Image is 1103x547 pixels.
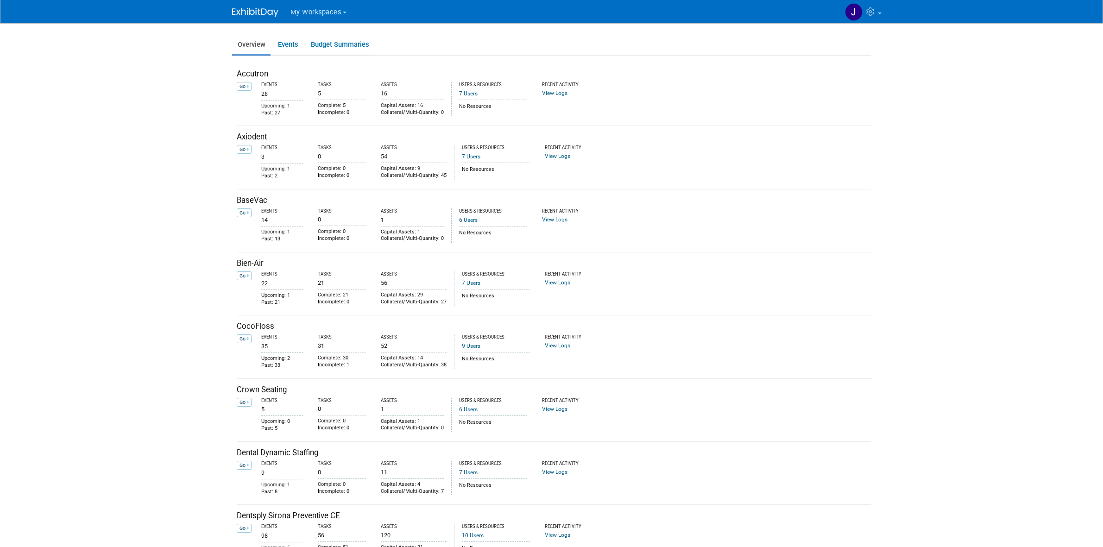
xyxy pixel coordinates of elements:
[381,355,447,362] div: Capital Assets: 14
[381,398,444,404] div: Assets
[261,418,303,425] div: Upcoming: 0
[381,481,444,488] div: Capital Assets: 4
[237,69,871,80] div: Accutron
[261,482,303,489] div: Upcoming: 1
[545,532,570,538] a: View Logs
[381,425,444,432] div: Collateral/Multi-Quantity: 0
[318,334,366,340] div: Tasks
[318,82,366,88] div: Tasks
[381,214,444,224] div: 1
[381,88,444,97] div: 16
[261,340,303,350] div: 35
[459,103,492,109] span: No Resources
[261,299,303,306] div: Past: 21
[237,132,871,143] div: Axiodent
[261,355,303,362] div: Upcoming: 2
[381,299,447,306] div: Collateral/Multi-Quantity: 27
[318,481,366,488] div: Complete: 0
[261,461,303,467] div: Events
[261,489,303,496] div: Past: 8
[318,530,366,539] div: 56
[381,277,447,287] div: 56
[459,406,478,413] a: 6 Users
[459,461,528,467] div: Users & Resources
[545,153,570,159] a: View Logs
[381,334,447,340] div: Assets
[261,214,303,224] div: 14
[237,258,871,269] div: Bien-Air
[261,236,303,243] div: Past: 13
[462,356,494,362] span: No Resources
[381,467,444,476] div: 11
[318,145,366,151] div: Tasks
[381,151,447,160] div: 54
[318,151,366,160] div: 0
[261,530,303,540] div: 98
[261,110,303,117] div: Past: 27
[542,82,597,88] div: Recent Activity
[261,292,303,299] div: Upcoming: 1
[545,334,599,340] div: Recent Activity
[459,482,492,488] span: No Resources
[545,342,570,349] a: View Logs
[290,8,341,16] span: My Workspaces
[272,36,303,54] a: Events
[542,208,597,214] div: Recent Activity
[261,88,303,98] div: 28
[318,208,366,214] div: Tasks
[542,398,597,404] div: Recent Activity
[237,195,871,206] div: BaseVac
[318,292,366,299] div: Complete: 21
[381,102,444,109] div: Capital Assets: 16
[232,36,271,54] a: Overview
[261,467,303,477] div: 9
[318,271,366,277] div: Tasks
[545,279,570,286] a: View Logs
[237,447,871,459] div: Dental Dynamic Staffing
[237,524,252,533] a: Go
[381,292,447,299] div: Capital Assets: 29
[237,461,252,470] a: Go
[261,398,303,404] div: Events
[381,461,444,467] div: Assets
[318,88,366,97] div: 5
[232,8,278,17] img: ExhibitDay
[261,151,303,161] div: 3
[318,340,366,350] div: 31
[237,398,252,407] a: Go
[542,90,567,96] a: View Logs
[318,235,366,242] div: Incomplete: 0
[318,228,366,235] div: Complete: 0
[318,425,366,432] div: Incomplete: 0
[237,384,871,396] div: Crown Seating
[261,208,303,214] div: Events
[545,524,599,530] div: Recent Activity
[462,280,480,286] a: 7 Users
[545,145,599,151] div: Recent Activity
[462,524,530,530] div: Users & Resources
[261,271,303,277] div: Events
[459,90,478,97] a: 7 Users
[462,166,494,172] span: No Resources
[261,425,303,432] div: Past: 5
[261,362,303,369] div: Past: 33
[237,510,871,522] div: Dentsply Sirona Preventive CE
[462,153,480,160] a: 7 Users
[381,340,447,350] div: 52
[261,82,303,88] div: Events
[318,214,366,223] div: 0
[261,166,303,173] div: Upcoming: 1
[459,217,478,223] a: 6 Users
[318,524,366,530] div: Tasks
[261,524,303,530] div: Events
[542,461,597,467] div: Recent Activity
[261,145,303,151] div: Events
[462,145,530,151] div: Users & Resources
[381,229,444,236] div: Capital Assets: 1
[381,109,444,116] div: Collateral/Multi-Quantity: 0
[318,418,366,425] div: Complete: 0
[261,103,303,110] div: Upcoming: 1
[381,208,444,214] div: Assets
[381,404,444,413] div: 1
[318,362,366,369] div: Incomplete: 1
